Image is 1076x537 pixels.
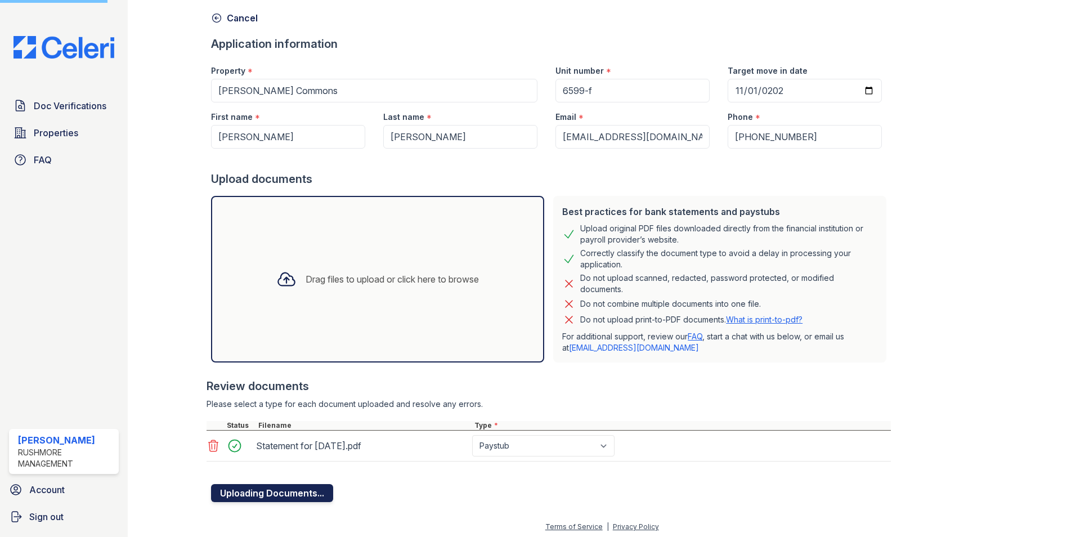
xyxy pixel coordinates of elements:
div: Upload original PDF files downloaded directly from the financial institution or payroll provider’... [580,223,877,245]
a: Cancel [211,11,258,25]
span: Properties [34,126,78,140]
a: Sign out [5,505,123,528]
a: FAQ [688,332,702,341]
div: Do not upload scanned, redacted, password protected, or modified documents. [580,272,877,295]
a: Properties [9,122,119,144]
label: Last name [383,111,424,123]
div: Status [225,421,256,430]
a: Privacy Policy [613,522,659,531]
span: Account [29,483,65,496]
label: Target move in date [728,65,808,77]
p: Do not upload print-to-PDF documents. [580,314,802,325]
a: [EMAIL_ADDRESS][DOMAIN_NAME] [569,343,699,352]
button: Uploading Documents... [211,484,333,502]
div: Best practices for bank statements and paystubs [562,205,877,218]
img: CE_Logo_Blue-a8612792a0a2168367f1c8372b55b34899dd931a85d93a1a3d3e32e68fde9ad4.png [5,36,123,59]
a: FAQ [9,149,119,171]
div: Correctly classify the document type to avoid a delay in processing your application. [580,248,877,270]
div: Do not combine multiple documents into one file. [580,297,761,311]
span: FAQ [34,153,52,167]
div: Rushmore Management [18,447,114,469]
a: What is print-to-pdf? [726,315,802,324]
span: Doc Verifications [34,99,106,113]
label: Phone [728,111,753,123]
div: Upload documents [211,171,891,187]
div: [PERSON_NAME] [18,433,114,447]
div: Statement for [DATE].pdf [256,437,468,455]
div: Please select a type for each document uploaded and resolve any errors. [207,399,891,410]
div: Type [472,421,891,430]
label: First name [211,111,253,123]
a: Account [5,478,123,501]
div: Filename [256,421,472,430]
label: Property [211,65,245,77]
div: Drag files to upload or click here to browse [306,272,479,286]
p: For additional support, review our , start a chat with us below, or email us at [562,331,877,353]
a: Terms of Service [545,522,603,531]
label: Email [555,111,576,123]
span: Sign out [29,510,64,523]
a: Doc Verifications [9,95,119,117]
label: Unit number [555,65,604,77]
div: Review documents [207,378,891,394]
div: | [607,522,609,531]
div: Application information [211,36,891,52]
